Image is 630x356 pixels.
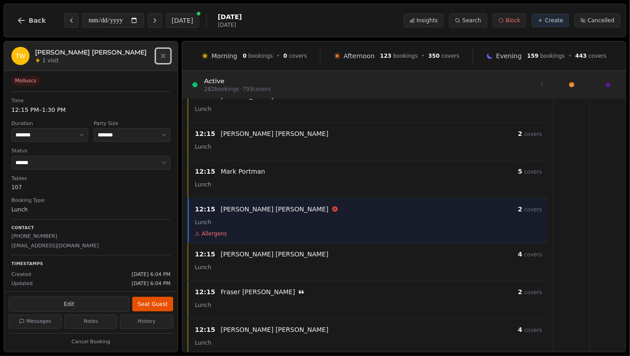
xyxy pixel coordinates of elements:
dd: 107 [11,183,170,191]
span: bookings [540,53,565,59]
span: Search [462,17,481,24]
span: 350 [428,53,440,59]
p: Contact [11,225,170,231]
p: [PERSON_NAME] [PERSON_NAME] [221,205,329,214]
span: Lunch [195,340,211,346]
button: Back [10,10,53,31]
span: covers [524,206,542,213]
p: Timestamps [11,261,170,267]
span: Lunch [195,264,211,271]
span: [DATE] [218,21,242,29]
span: covers [524,327,542,333]
p: Mark Portman [221,167,265,176]
span: Lunch [195,219,211,226]
span: covers [524,131,542,137]
span: 12:15 [195,167,215,176]
button: Block [493,14,526,27]
p: [PERSON_NAME] [PERSON_NAME] [221,129,329,138]
button: Insights [404,14,444,27]
span: Updated [11,280,33,288]
h2: [PERSON_NAME] [PERSON_NAME] [35,48,150,57]
span: Molluscs [11,76,40,86]
button: Create [532,14,569,27]
span: Evening [496,51,522,60]
span: ⚠ Allergens [195,230,227,237]
dt: Party Size [94,120,170,128]
span: Morning [211,51,237,60]
p: [PERSON_NAME] [PERSON_NAME] [221,325,329,334]
svg: Allergens: Molluscs [332,206,338,212]
span: 0 [243,53,246,59]
span: 12:15 [195,129,215,138]
span: 2 [518,288,523,296]
button: Messages [9,315,62,329]
p: [PHONE_NUMBER] [11,233,170,241]
button: Next day [148,13,162,28]
span: Block [506,17,520,24]
span: Insights [417,17,438,24]
button: Seat Guest [132,297,173,311]
span: Cancelled [588,17,615,24]
div: TW [11,47,30,65]
span: • [421,52,425,60]
button: Edit [9,296,130,312]
span: • [276,52,280,60]
button: Cancel Booking [9,336,173,348]
span: Lunch [195,302,211,308]
span: 12:15 [195,205,215,214]
button: Previous day [64,13,79,28]
button: Search [449,14,487,27]
dt: Booking Type [11,197,170,205]
span: 4 [518,251,523,258]
span: [DATE] [218,12,242,21]
span: 1 visit [42,57,59,64]
span: 5 [518,168,523,175]
span: 12:15 [195,250,215,259]
span: Afternoon [344,51,375,60]
p: [PERSON_NAME] [PERSON_NAME] [221,250,329,259]
button: Notes [65,315,118,329]
span: 4 [518,326,523,333]
span: covers [524,289,542,296]
span: covers [524,169,542,175]
span: 2 [518,130,523,137]
dt: Time [11,97,170,105]
p: Fraser [PERSON_NAME] [221,287,295,296]
button: Close [156,49,170,63]
button: [DATE] [166,13,199,28]
dd: 12:15 PM – 1:30 PM [11,105,170,115]
span: Create [545,17,563,24]
dt: Status [11,147,170,155]
span: 0 [283,53,287,59]
span: covers [589,53,607,59]
span: • [569,52,572,60]
span: covers [524,251,542,258]
span: 2 [518,206,523,213]
dd: Lunch [11,206,170,214]
span: 443 [575,53,587,59]
span: bookings [248,53,273,59]
dt: Tables [11,175,170,183]
button: History [120,315,173,329]
span: [DATE] 6:04 PM [132,280,170,288]
svg: Customer message [299,289,304,295]
span: Lunch [195,144,211,150]
span: 159 [527,53,539,59]
span: covers [289,53,307,59]
span: 12:15 [195,287,215,296]
span: Lunch [195,181,211,188]
span: Back [29,17,46,24]
span: [DATE] 6:04 PM [132,271,170,279]
span: 12:15 [195,325,215,334]
dt: Duration [11,120,88,128]
span: 123 [380,53,391,59]
span: Lunch [195,106,211,112]
span: Created [11,271,31,279]
span: covers [441,53,460,59]
button: Cancelled [575,14,620,27]
p: [EMAIL_ADDRESS][DOMAIN_NAME] [11,242,170,250]
span: bookings [393,53,418,59]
